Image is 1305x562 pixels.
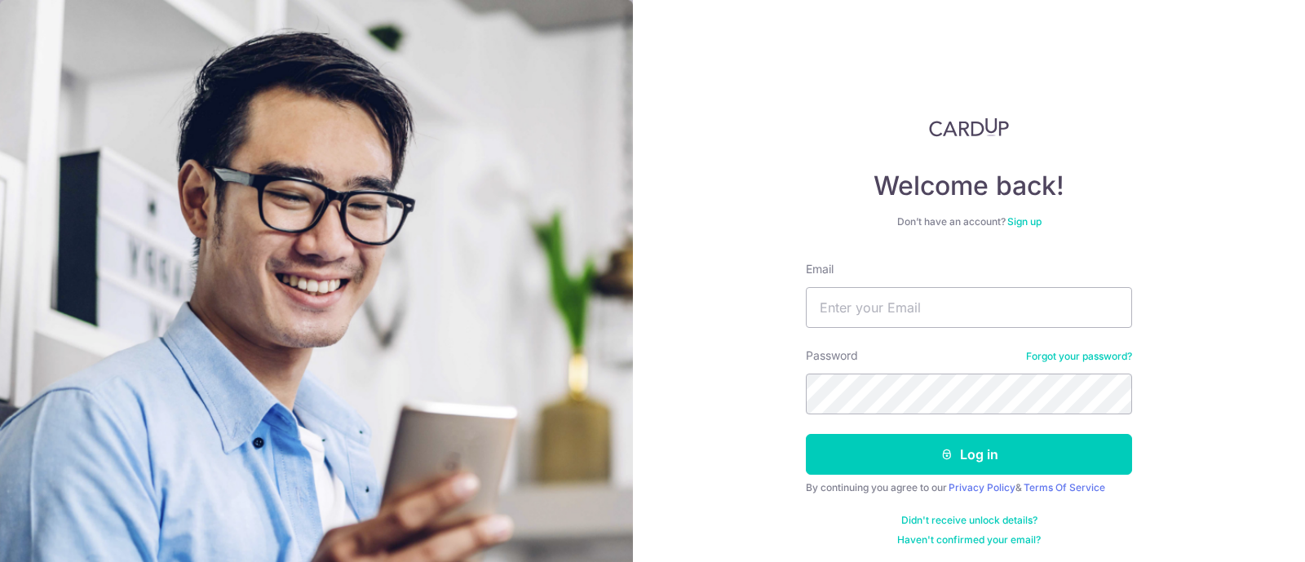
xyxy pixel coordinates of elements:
div: Don’t have an account? [806,215,1132,228]
a: Haven't confirmed your email? [897,533,1041,547]
a: Sign up [1007,215,1042,228]
input: Enter your Email [806,287,1132,328]
div: By continuing you agree to our & [806,481,1132,494]
h4: Welcome back! [806,170,1132,202]
img: CardUp Logo [929,117,1009,137]
label: Email [806,261,834,277]
label: Password [806,347,858,364]
a: Terms Of Service [1024,481,1105,493]
a: Forgot your password? [1026,350,1132,363]
a: Didn't receive unlock details? [901,514,1037,527]
a: Privacy Policy [949,481,1015,493]
button: Log in [806,434,1132,475]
